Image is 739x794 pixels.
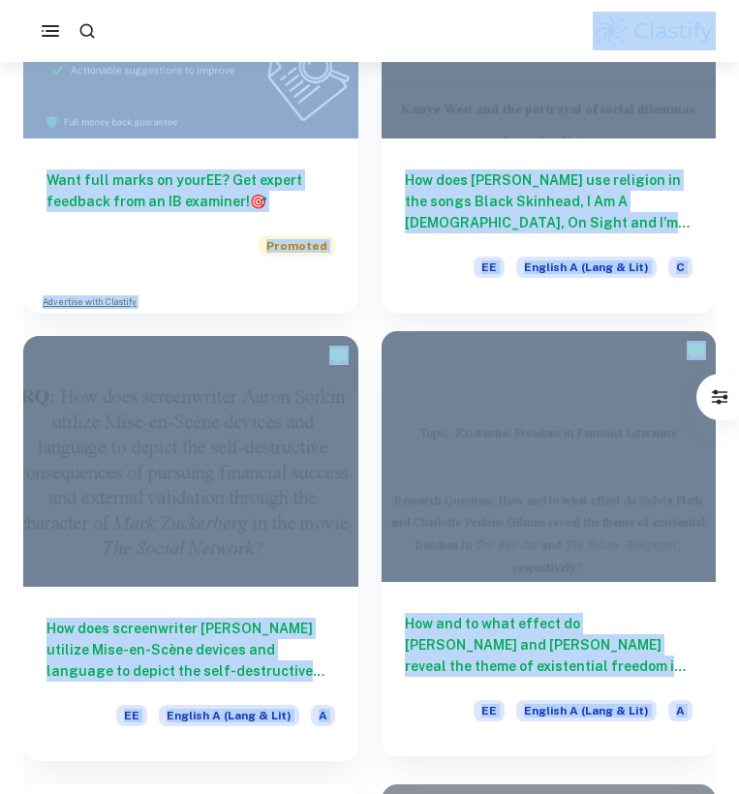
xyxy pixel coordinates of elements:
[474,257,505,278] span: EE
[668,257,693,278] span: C
[593,12,716,50] img: Clastify logo
[311,705,335,726] span: A
[382,336,717,761] a: How and to what effect do [PERSON_NAME] and [PERSON_NAME] reveal the theme of existential freedom...
[700,378,739,416] button: Filter
[46,169,335,212] h6: Want full marks on your EE ? Get expert feedback from an IB examiner!
[687,341,706,360] img: Marked
[250,194,266,209] span: 🎯
[516,257,657,278] span: English A (Lang & Lit)
[259,235,335,257] span: Promoted
[405,613,693,677] h6: How and to what effect do [PERSON_NAME] and [PERSON_NAME] reveal the theme of existential freedom...
[43,295,137,309] a: Advertise with Clastify
[116,705,147,726] span: EE
[329,346,349,365] img: Marked
[516,700,657,721] span: English A (Lang & Lit)
[668,700,693,721] span: A
[474,700,505,721] span: EE
[159,705,299,726] span: English A (Lang & Lit)
[23,336,358,761] a: How does screenwriter [PERSON_NAME] utilize Mise-en-Scène devices and language to depict the self...
[405,169,693,233] h6: How does [PERSON_NAME] use religion in the songs Black Skinhead, I Am A [DEMOGRAPHIC_DATA], On Si...
[46,618,335,682] h6: How does screenwriter [PERSON_NAME] utilize Mise-en-Scène devices and language to depict the self...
